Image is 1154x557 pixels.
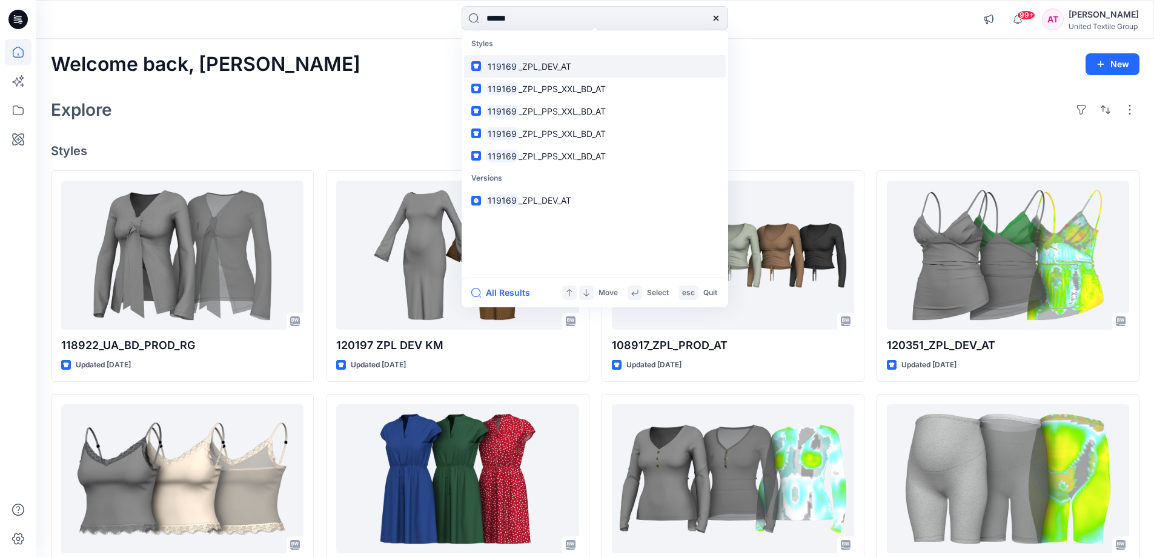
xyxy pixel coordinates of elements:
mark: 119169 [486,82,519,96]
a: 120351_ZPL_DEV_AT [887,181,1129,330]
p: Move [599,287,618,299]
p: Updated [DATE] [626,359,681,372]
p: 120197 ZPL DEV KM [336,337,579,354]
mark: 119169 [486,149,519,163]
a: 117504_ZPL_PROD_AT [887,404,1129,554]
div: AT [1042,8,1064,30]
span: 99+ [1017,10,1035,20]
p: 120351_ZPL_DEV_AT [887,337,1129,354]
a: 119169_ZPL_PPS_XXL_BD_AT [464,100,726,122]
a: 120197 ZPL DEV KM [336,181,579,330]
span: _ZPL_DEV_AT [519,61,571,72]
button: All Results [471,285,538,300]
p: Updated [DATE] [901,359,957,372]
a: 108917_ZPL_PROD_AT [612,181,854,330]
button: New [1086,53,1139,75]
p: Versions [464,167,726,190]
p: Quit [703,287,717,299]
a: 119169_ZPL_DEV_AT [464,189,726,212]
h4: Styles [51,144,1139,158]
a: 119169_ZPL_PPS_XXL_BD_AT [464,78,726,100]
p: Updated [DATE] [76,359,131,372]
mark: 119169 [486,193,519,207]
span: _ZPL_PPS_XXL_BD_AT [519,128,606,139]
mark: 119169 [486,59,519,73]
a: 119169_ZPL_PPS_XXL_BD_AT [464,145,726,167]
p: 108917_ZPL_PROD_AT [612,337,854,354]
div: United Textile Group [1069,22,1139,31]
span: _ZPL_PPS_XXL_BD_AT [519,84,606,94]
a: 118070_UA_BD_PROD_RG [61,404,303,554]
p: 118922_UA_BD_PROD_RG [61,337,303,354]
h2: Welcome back, [PERSON_NAME] [51,53,360,76]
a: 118922_UA_BD_PROD_RG [61,181,303,330]
a: 119169_ZPL_PPS_XXL_BD_AT [464,122,726,145]
a: 117169 UA - 119777 BD prod [336,404,579,554]
h2: Explore [51,100,112,119]
span: _ZPL_PPS_XXL_BD_AT [519,106,606,116]
p: Updated [DATE] [351,359,406,372]
div: [PERSON_NAME] [1069,7,1139,22]
p: esc [682,287,695,299]
span: _ZPL_PPS_XXL_BD_AT [519,151,606,161]
mark: 119169 [486,127,519,141]
span: _ZPL_DEV_AT [519,195,571,205]
p: Styles [464,33,726,55]
p: Select [647,287,669,299]
a: 119169_ZPL_DEV_AT [464,55,726,78]
a: 107120__RG [612,404,854,554]
mark: 119169 [486,104,519,118]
